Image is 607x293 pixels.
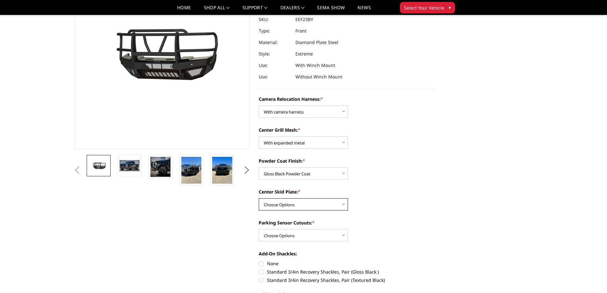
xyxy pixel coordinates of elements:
[259,219,435,226] label: Parking Sensor Cutouts:
[259,277,435,283] label: Standard 3/4in Recovery Shackles, Pair (Textured Black)
[259,250,435,257] label: Add-On Shackles:
[177,5,191,15] a: Home
[259,14,291,25] dt: SKU:
[575,262,607,293] iframe: Chat Widget
[89,160,109,171] img: 2023-2025 Ford F250-350 - T2 Series - Extreme Front Bumper (receiver or winch)
[449,4,451,11] span: ▾
[259,96,435,102] label: Camera Relocation Harness:
[119,160,140,171] img: 2023-2025 Ford F250-350 - T2 Series - Extreme Front Bumper (receiver or winch)
[259,48,291,60] dt: Style:
[317,5,345,15] a: SEMA Show
[204,5,230,15] a: shop all
[259,157,435,164] label: Powder Coat Finish:
[259,25,291,37] dt: Type:
[73,165,82,175] button: Previous
[259,127,435,133] label: Center Grill Mesh:
[295,37,338,48] dd: Diamond Plate Steel
[259,260,435,267] label: None
[280,5,305,15] a: Dealers
[181,157,201,184] img: 2023-2025 Ford F250-350 - T2 Series - Extreme Front Bumper (receiver or winch)
[400,2,455,13] button: Select Your Vehicle
[259,188,435,195] label: Center Skid Plate:
[212,157,232,184] img: 2023-2025 Ford F250-350 - T2 Series - Extreme Front Bumper (receiver or winch)
[259,37,291,48] dt: Material:
[259,268,435,275] label: Standard 3/4in Recovery Shackles, Pair (Gloss Black )
[295,60,335,71] dd: With Winch Mount
[259,71,291,83] dt: Use:
[295,71,342,83] dd: Without Winch Mount
[295,48,313,60] dd: Extreme
[242,5,268,15] a: Support
[295,14,313,25] dd: EEF23BY
[404,4,444,11] span: Select Your Vehicle
[242,165,251,175] button: Next
[150,157,170,177] img: 2023-2025 Ford F250-350 - T2 Series - Extreme Front Bumper (receiver or winch)
[295,25,307,37] dd: Front
[358,5,371,15] a: News
[259,60,291,71] dt: Use:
